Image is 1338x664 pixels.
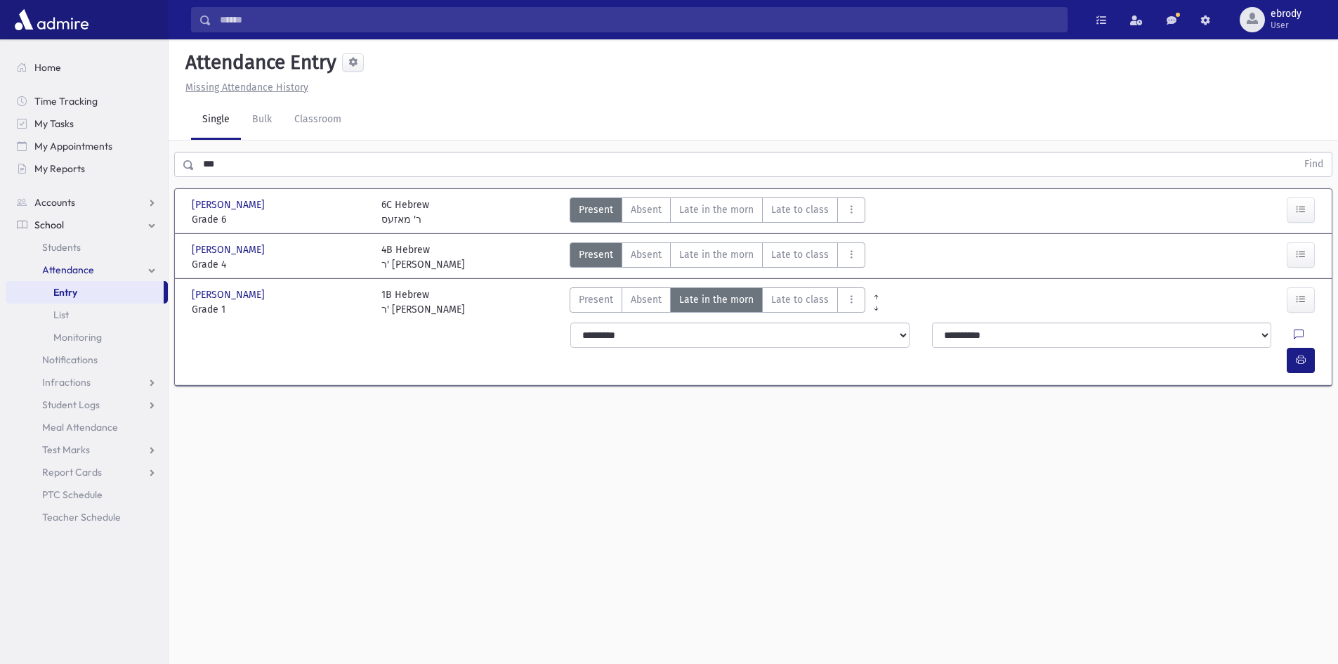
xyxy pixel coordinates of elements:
[185,82,308,93] u: Missing Attendance History
[631,247,662,262] span: Absent
[192,257,367,272] span: Grade 4
[34,162,85,175] span: My Reports
[6,416,168,438] a: Meal Attendance
[6,506,168,528] a: Teacher Schedule
[191,100,241,140] a: Single
[6,483,168,506] a: PTC Schedule
[34,140,112,152] span: My Appointments
[11,6,92,34] img: AdmirePro
[180,82,308,93] a: Missing Attendance History
[570,242,865,272] div: AttTypes
[6,461,168,483] a: Report Cards
[771,202,829,217] span: Late to class
[570,197,865,227] div: AttTypes
[211,7,1067,32] input: Search
[381,287,465,317] div: 1B Hebrew ר' [PERSON_NAME]
[1271,8,1301,20] span: ebrody
[34,95,98,108] span: Time Tracking
[6,135,168,157] a: My Appointments
[6,259,168,281] a: Attendance
[34,117,74,130] span: My Tasks
[6,157,168,180] a: My Reports
[42,263,94,276] span: Attendance
[53,331,102,344] span: Monitoring
[241,100,283,140] a: Bulk
[579,202,613,217] span: Present
[180,51,336,74] h5: Attendance Entry
[42,421,118,434] span: Meal Attendance
[192,242,268,257] span: [PERSON_NAME]
[570,287,865,317] div: AttTypes
[1271,20,1301,31] span: User
[381,242,465,272] div: 4B Hebrew ר' [PERSON_NAME]
[34,196,75,209] span: Accounts
[192,302,367,317] span: Grade 1
[42,443,90,456] span: Test Marks
[6,304,168,326] a: List
[34,61,61,74] span: Home
[771,292,829,307] span: Late to class
[6,214,168,236] a: School
[1296,152,1332,176] button: Find
[6,393,168,416] a: Student Logs
[579,247,613,262] span: Present
[42,511,121,523] span: Teacher Schedule
[6,90,168,112] a: Time Tracking
[192,197,268,212] span: [PERSON_NAME]
[42,398,100,411] span: Student Logs
[6,349,168,371] a: Notifications
[6,326,168,349] a: Monitoring
[192,212,367,227] span: Grade 6
[579,292,613,307] span: Present
[6,56,168,79] a: Home
[192,287,268,302] span: [PERSON_NAME]
[771,247,829,262] span: Late to class
[283,100,353,140] a: Classroom
[6,371,168,393] a: Infractions
[42,488,103,501] span: PTC Schedule
[6,438,168,461] a: Test Marks
[42,376,91,389] span: Infractions
[6,281,164,304] a: Entry
[679,202,754,217] span: Late in the morn
[42,353,98,366] span: Notifications
[6,112,168,135] a: My Tasks
[53,286,77,299] span: Entry
[6,236,168,259] a: Students
[42,241,81,254] span: Students
[381,197,429,227] div: 6C Hebrew ר' מאזעס
[42,466,102,479] span: Report Cards
[679,292,754,307] span: Late in the morn
[6,191,168,214] a: Accounts
[34,219,64,231] span: School
[53,308,69,321] span: List
[631,202,662,217] span: Absent
[679,247,754,262] span: Late in the morn
[631,292,662,307] span: Absent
